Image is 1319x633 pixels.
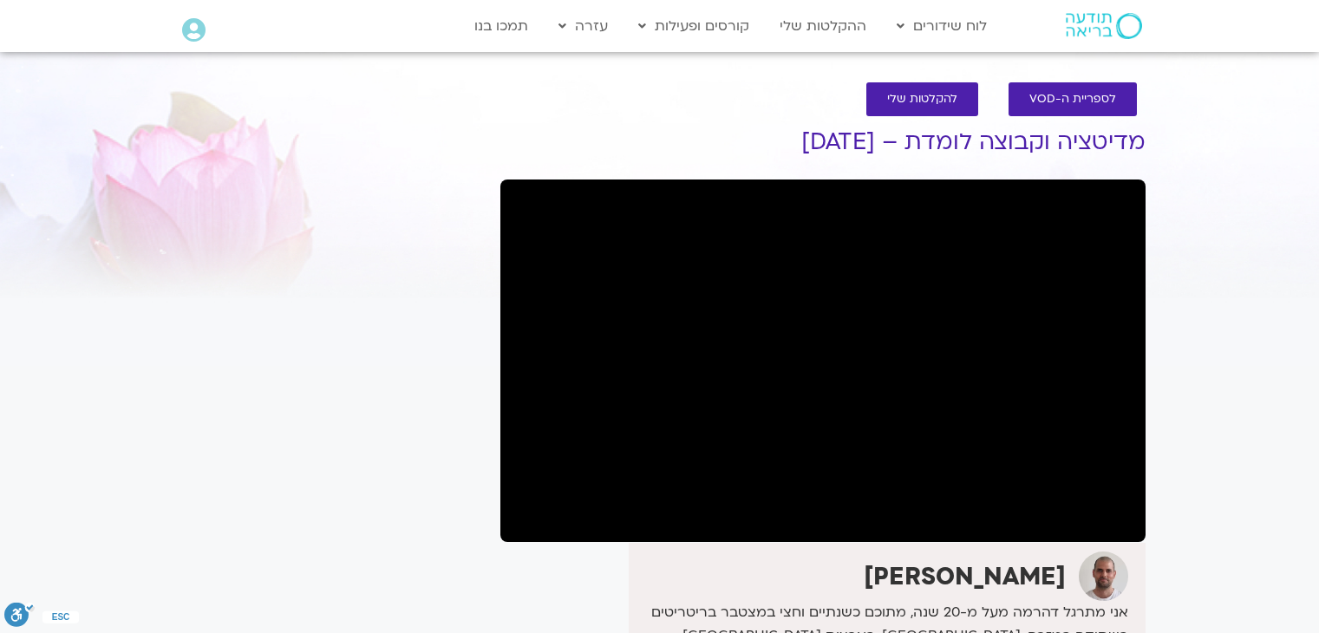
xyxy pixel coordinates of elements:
[466,10,537,42] a: תמכו בנו
[500,129,1146,155] h1: מדיטציה וקבוצה לומדת – [DATE]
[771,10,875,42] a: ההקלטות שלי
[866,82,978,116] a: להקלטות שלי
[888,10,996,42] a: לוח שידורים
[864,560,1066,593] strong: [PERSON_NAME]
[1066,13,1142,39] img: תודעה בריאה
[630,10,758,42] a: קורסים ופעילות
[1079,551,1128,601] img: דקל קנטי
[1029,93,1116,106] span: לספריית ה-VOD
[887,93,957,106] span: להקלטות שלי
[550,10,617,42] a: עזרה
[1009,82,1137,116] a: לספריית ה-VOD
